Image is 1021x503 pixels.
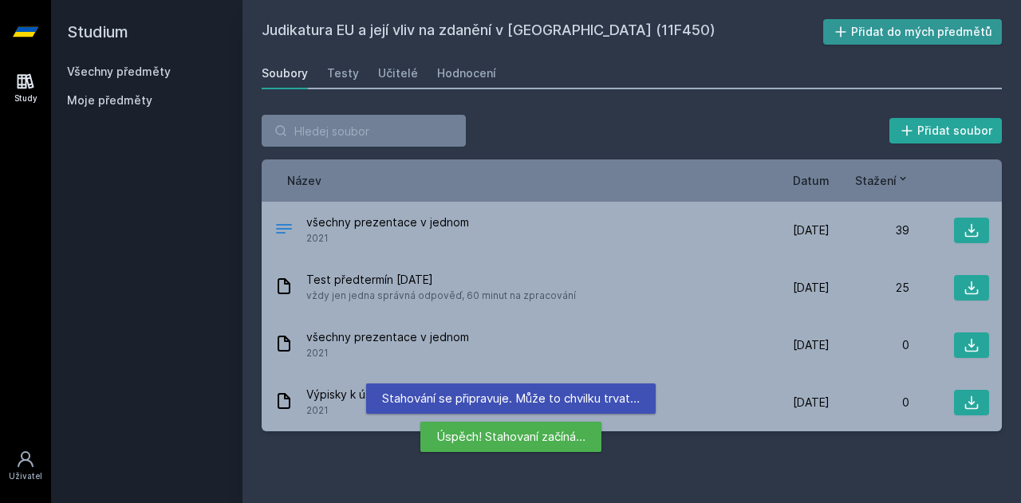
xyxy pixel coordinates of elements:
[830,280,909,296] div: 25
[830,337,909,353] div: 0
[855,172,909,189] button: Stažení
[306,403,432,419] span: 2021
[793,280,830,296] span: [DATE]
[793,337,830,353] span: [DATE]
[378,65,418,81] div: Učitelé
[889,118,1003,143] button: Přidat soubor
[855,172,897,189] span: Stažení
[327,57,359,89] a: Testy
[9,470,42,482] div: Uživatel
[420,422,601,452] div: Úspěch! Stahovaní začíná…
[67,65,171,78] a: Všechny předměty
[378,57,418,89] a: Učitelé
[262,19,823,45] h2: Judikatura EU a její vliv na zdanění v [GEOGRAPHIC_DATA] (11F450)
[262,57,308,89] a: Soubory
[327,65,359,81] div: Testy
[306,329,469,345] span: všechny prezentace v jednom
[306,214,469,230] span: všechny prezentace v jednom
[437,65,496,81] div: Hodnocení
[3,442,48,490] a: Uživatel
[793,222,830,238] span: [DATE]
[793,172,830,189] button: Datum
[262,115,466,147] input: Hledej soubor
[306,230,469,246] span: 2021
[262,65,308,81] div: Soubory
[366,383,656,414] div: Stahování se připravuje. Může to chvilku trvat…
[14,92,37,104] div: Study
[67,92,152,108] span: Moje předměty
[287,172,321,189] button: Název
[830,395,909,411] div: 0
[823,19,1003,45] button: Přidat do mých předmětů
[274,219,294,242] div: .PDF
[306,345,469,361] span: 2021
[306,272,576,288] span: Test předtermín [DATE]
[793,395,830,411] span: [DATE]
[437,57,496,89] a: Hodnocení
[306,288,576,304] span: vždy jen jedna správná odpověď, 60 minut na zpracování
[830,222,909,238] div: 39
[306,387,432,403] span: Výpisky k ústní zkoušce
[3,64,48,112] a: Study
